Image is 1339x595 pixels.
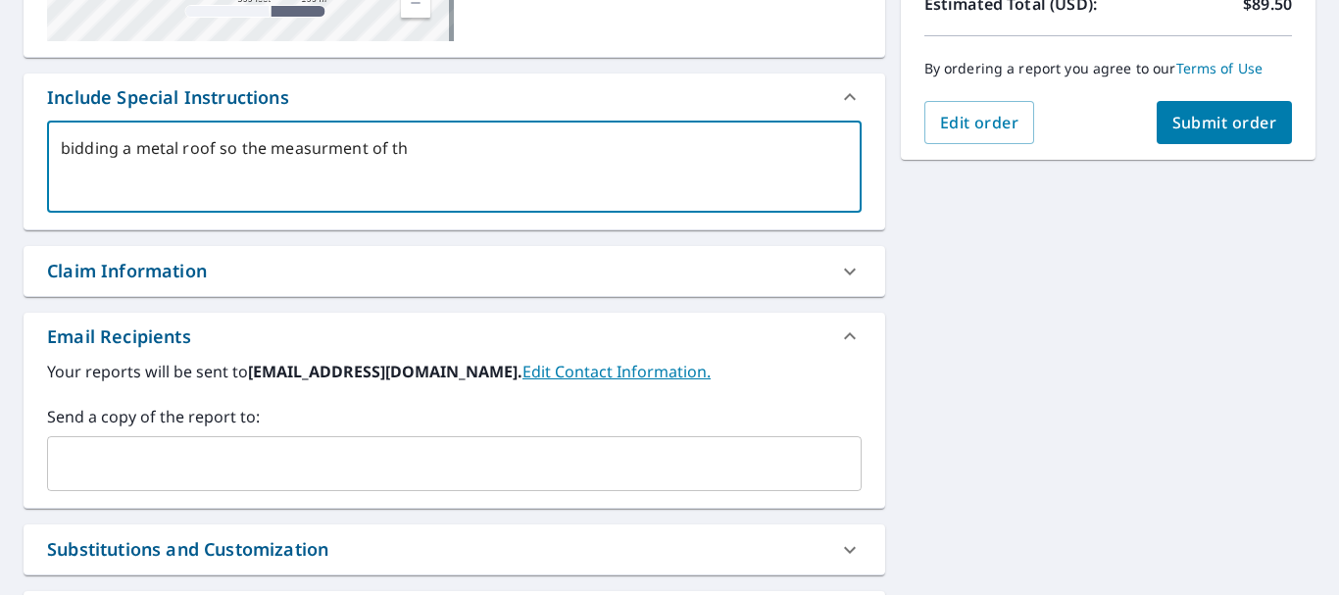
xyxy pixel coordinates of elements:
span: Submit order [1172,112,1277,133]
b: [EMAIL_ADDRESS][DOMAIN_NAME]. [248,361,522,382]
div: Substitutions and Customization [47,536,328,563]
label: Your reports will be sent to [47,360,862,383]
div: Email Recipients [47,323,191,350]
label: Send a copy of the report to: [47,405,862,428]
p: By ordering a report you agree to our [924,60,1292,77]
span: Edit order [940,112,1019,133]
button: Edit order [924,101,1035,144]
div: Claim Information [24,246,885,296]
div: Claim Information [47,258,207,284]
div: Substitutions and Customization [24,524,885,574]
div: Email Recipients [24,313,885,360]
a: Terms of Use [1176,59,1264,77]
div: Include Special Instructions [24,74,885,121]
button: Submit order [1157,101,1293,144]
a: EditContactInfo [522,361,711,382]
div: Include Special Instructions [47,84,289,111]
textarea: bidding a metal roof so the measurment of t [61,139,848,195]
